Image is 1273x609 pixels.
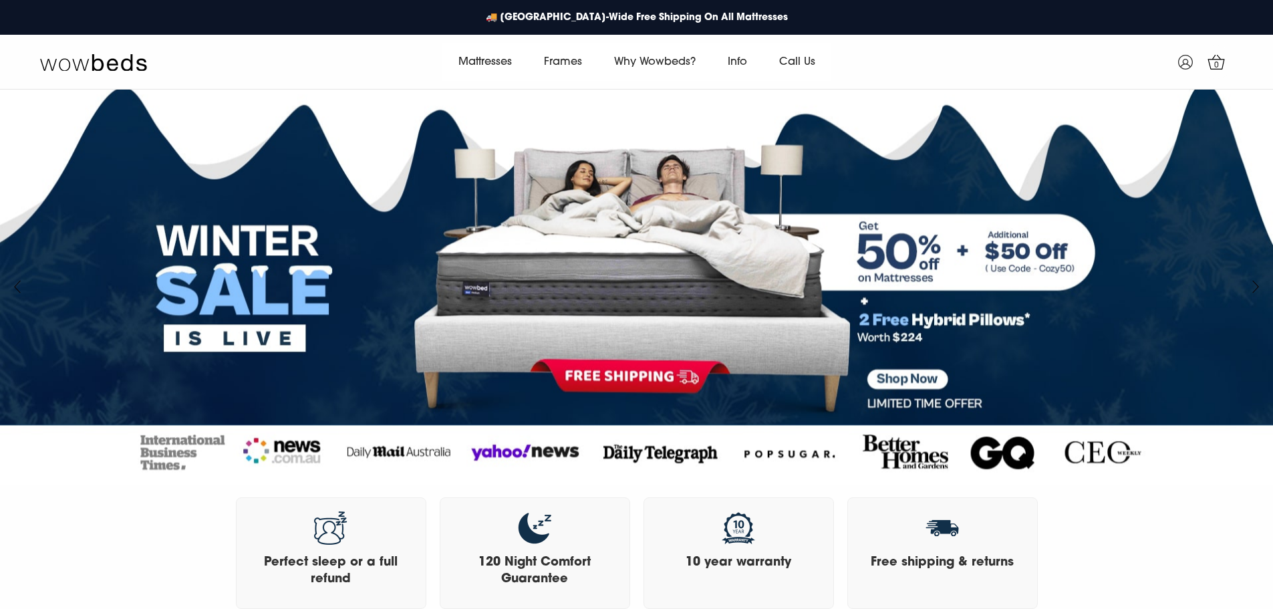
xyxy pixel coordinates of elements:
[454,555,616,588] h3: 120 Night Comfort Guarantee
[712,43,763,81] a: Info
[250,555,412,588] h3: Perfect sleep or a full refund
[763,43,831,81] a: Call Us
[658,555,820,572] h3: 10 year warranty
[722,511,755,545] img: 10 year warranty
[1199,45,1233,79] a: 0
[442,43,528,81] a: Mattresses
[926,511,959,545] img: Free shipping & returns
[861,555,1024,572] h3: Free shipping & returns
[40,53,147,72] img: Wow Beds Logo
[1210,59,1224,72] span: 0
[518,511,551,545] img: 120 Night Comfort Guarantee
[528,43,598,81] a: Frames
[314,511,347,545] img: Perfect sleep or a full refund
[598,43,712,81] a: Why Wowbeds?
[479,4,795,31] a: 🚚 [GEOGRAPHIC_DATA]-Wide Free Shipping On All Mattresses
